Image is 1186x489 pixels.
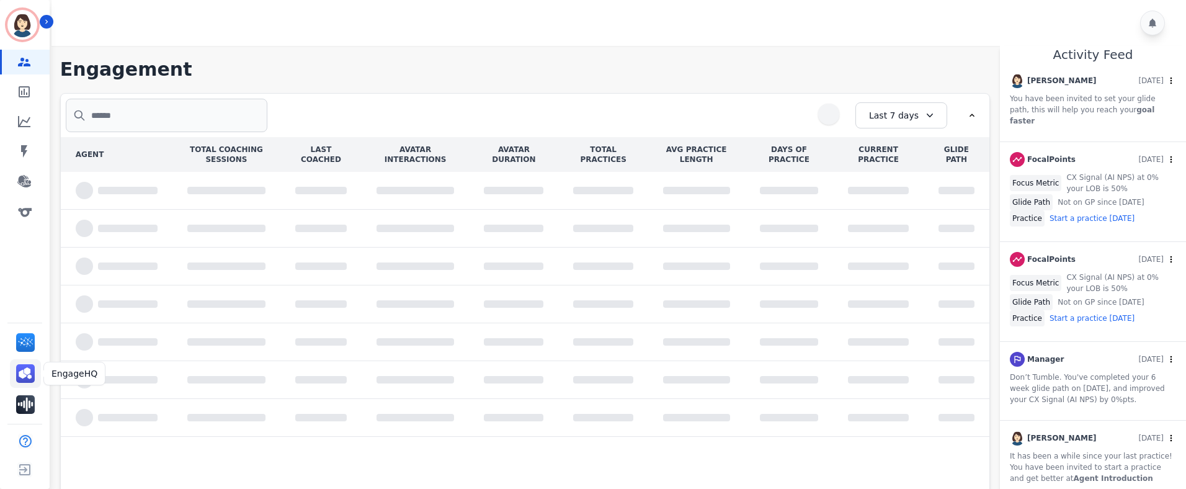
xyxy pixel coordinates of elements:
[1010,194,1053,210] div: Glide Path
[760,145,819,164] div: DAYS OF PRACTICE
[1010,451,1176,484] p: It has been a while since your last practice! You have been invited to start a practice and get b...
[1138,75,1164,86] p: [DATE]
[663,145,730,164] div: AVG PRACTICE LENGTH
[1074,474,1153,483] strong: Agent Introduction
[1010,175,1061,191] div: Focus Metric
[1010,275,1061,291] div: Focus Metric
[1050,214,1135,223] a: Start a practice [DATE]
[848,145,908,164] div: CURRENT PRACTICE
[1138,254,1164,265] p: [DATE]
[1027,154,1076,165] p: FocalPoints
[1010,294,1053,310] div: Glide Path
[187,145,265,164] div: TOTAL COACHING SESSIONS
[60,58,990,81] h1: Engagement
[1138,154,1164,165] p: [DATE]
[1050,314,1135,323] a: Start a practice [DATE]
[1010,431,1025,446] img: Rounded avatar
[855,102,947,128] div: Last 7 days
[377,145,455,164] div: AVATAR INTERACTIONS
[1138,354,1164,365] p: [DATE]
[1027,254,1076,265] p: FocalPoints
[1010,93,1176,127] p: You have been invited to set your glide path, this will help you reach your
[1010,210,1045,227] div: Practice
[7,10,37,40] img: Bordered avatar
[1027,75,1097,86] p: [PERSON_NAME]
[1066,172,1176,194] p: CX Signal (AI NPS) at 0% your LOB is 50%
[1010,310,1045,326] div: Practice
[295,145,347,164] div: LAST COACHED
[1138,433,1164,444] p: [DATE]
[573,145,633,164] div: TOTAL PRACTICES
[1027,433,1097,444] p: [PERSON_NAME]
[1058,297,1144,308] p: Not on GP since [DATE]
[484,145,543,164] div: AVATAR DURATION
[939,145,974,164] div: GLIDE PATH
[1027,354,1064,365] p: Manager
[1010,372,1176,405] p: Don’t Tumble. You've completed your 6 week glide path on [DATE], and improved your CX Signal (AI ...
[76,150,104,159] div: AGENT
[1066,272,1176,294] p: CX Signal (AI NPS) at 0% your LOB is 50%
[1058,197,1144,208] p: Not on GP since [DATE]
[1010,73,1025,88] img: Rounded avatar
[1000,46,1186,63] h2: Activity Feed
